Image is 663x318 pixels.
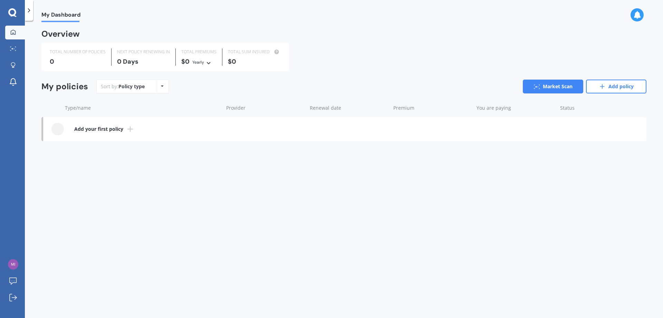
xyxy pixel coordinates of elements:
a: Add your first policy [43,117,646,141]
div: $0 [181,58,217,66]
div: You are paying [477,105,555,111]
a: Add policy [586,80,646,93]
div: Overview [41,30,80,37]
div: TOTAL NUMBER OF POLICIES [50,48,106,55]
b: Add your first policy [74,126,123,133]
div: Status [560,105,612,111]
a: Market Scan [523,80,583,93]
div: TOTAL SUM INSURED [228,48,281,55]
div: Sort by: [101,83,145,90]
div: $0 [228,58,281,65]
div: 0 [50,58,106,65]
div: Type/name [65,105,221,111]
div: Provider [226,105,304,111]
div: TOTAL PREMIUMS [181,48,217,55]
img: d6d5812acde92988fbfc7ec9acce3d10 [8,259,18,270]
div: 0 Days [117,58,170,65]
span: My Dashboard [41,11,80,21]
div: My policies [41,82,88,92]
div: Yearly [192,59,204,66]
div: Policy type [118,83,145,90]
div: Premium [393,105,471,111]
div: NEXT POLICY RENEWING IN [117,48,170,55]
div: Renewal date [310,105,388,111]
